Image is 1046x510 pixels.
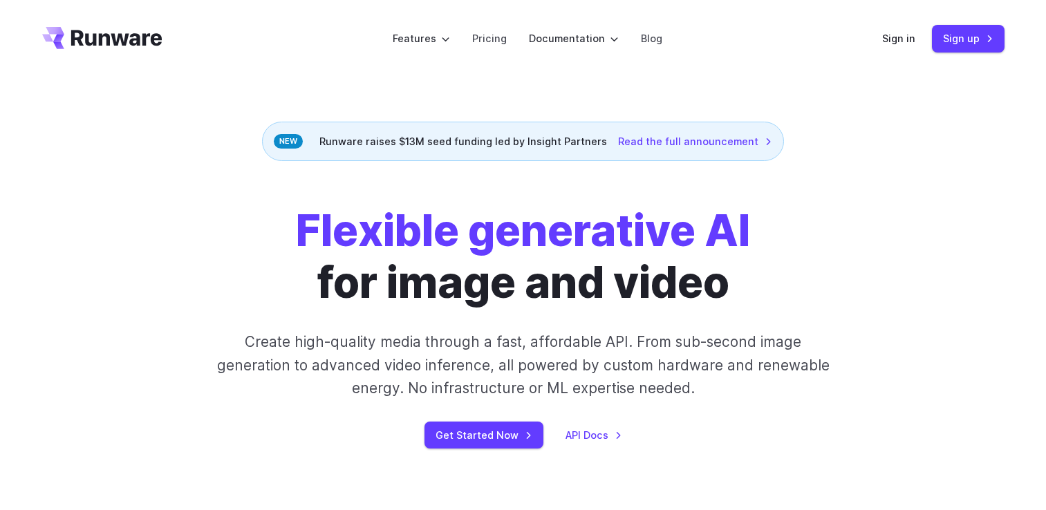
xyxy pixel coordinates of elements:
a: Pricing [472,30,507,46]
a: API Docs [566,427,622,443]
a: Go to / [42,27,162,49]
a: Sign in [882,30,915,46]
a: Sign up [932,25,1005,52]
a: Get Started Now [424,422,543,448]
h1: for image and video [296,205,750,308]
label: Features [393,30,450,46]
div: Runware raises $13M seed funding led by Insight Partners [262,122,784,161]
a: Blog [641,30,662,46]
a: Read the full announcement [618,133,772,149]
strong: Flexible generative AI [296,205,750,256]
p: Create high-quality media through a fast, affordable API. From sub-second image generation to adv... [215,330,831,399]
label: Documentation [529,30,619,46]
